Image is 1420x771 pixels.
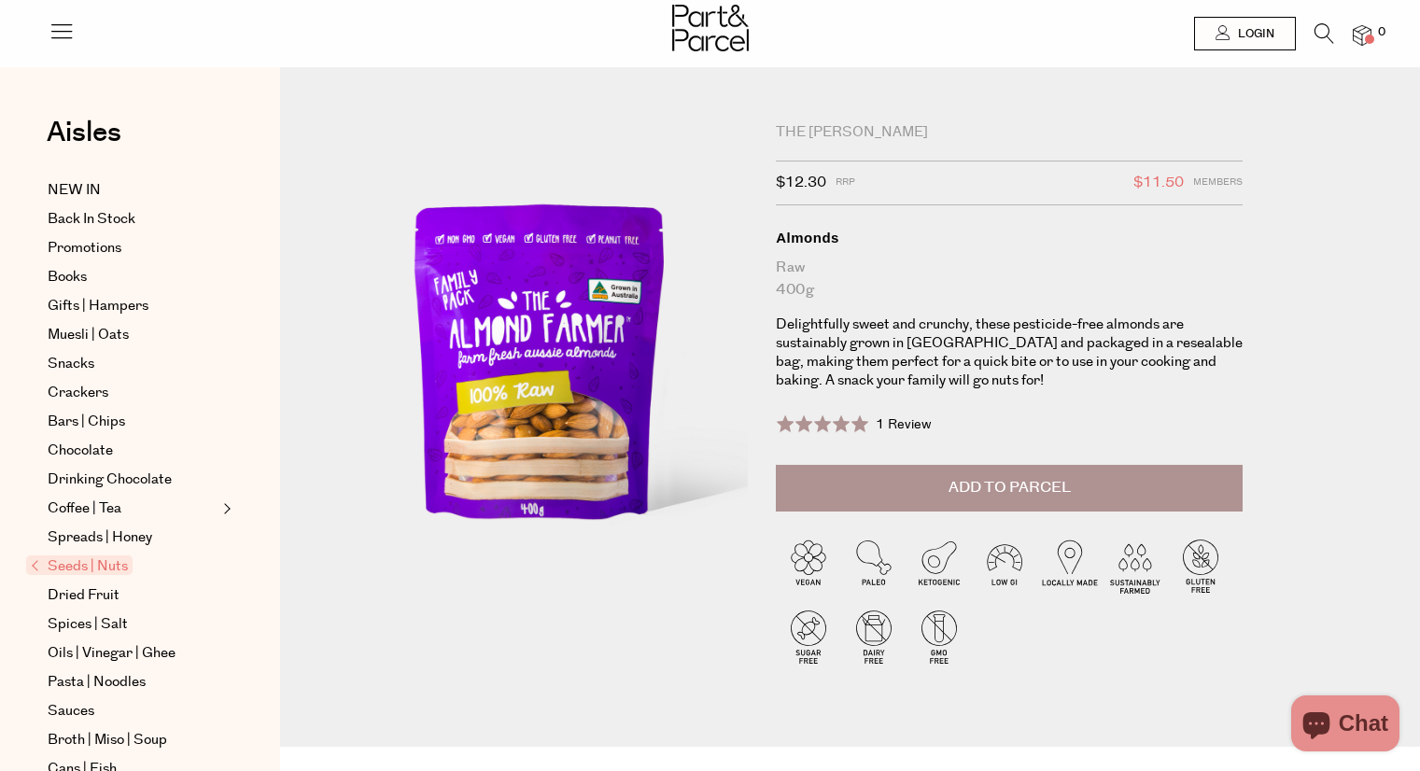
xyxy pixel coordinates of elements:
span: Pasta | Noodles [48,671,146,694]
span: Members [1193,171,1243,195]
a: 0 [1353,25,1371,45]
img: P_P-ICONS-Live_Bec_V11_Locally_Made_2.svg [1037,533,1103,598]
span: Spices | Salt [48,613,128,636]
span: Crackers [48,382,108,404]
span: Promotions [48,237,121,259]
span: Gifts | Hampers [48,295,148,317]
a: Pasta | Noodles [48,671,218,694]
img: P_P-ICONS-Live_Bec_V11_Sustainable_Farmed.svg [1103,533,1168,598]
span: Sauces [48,700,94,722]
span: Broth | Miso | Soup [48,729,167,751]
span: Oils | Vinegar | Ghee [48,642,176,665]
a: Bars | Chips [48,411,218,433]
inbox-online-store-chat: Shopify online store chat [1286,695,1405,756]
span: Seeds | Nuts [26,555,133,575]
span: Add to Parcel [949,477,1071,498]
a: Spreads | Honey [48,526,218,549]
a: Promotions [48,237,218,259]
button: Add to Parcel [776,465,1243,512]
a: Sauces [48,700,218,722]
span: 1 Review [876,415,932,434]
span: Aisles [47,112,121,153]
span: Dried Fruit [48,584,120,607]
img: P_P-ICONS-Live_Bec_V11_Ketogenic.svg [907,533,972,598]
span: $11.50 [1133,171,1184,195]
span: Spreads | Honey [48,526,152,549]
a: Muesli | Oats [48,324,218,346]
img: P_P-ICONS-Live_Bec_V11_Low_Gi.svg [972,533,1037,598]
div: Raw 400g [776,257,1243,301]
span: Drinking Chocolate [48,469,172,491]
a: Login [1194,17,1296,50]
span: Coffee | Tea [48,498,121,520]
img: P_P-ICONS-Live_Bec_V11_GMO_Free.svg [907,604,972,669]
button: Expand/Collapse Coffee | Tea [218,498,232,520]
a: Oils | Vinegar | Ghee [48,642,218,665]
div: The [PERSON_NAME] [776,123,1243,142]
a: Crackers [48,382,218,404]
a: Aisles [47,119,121,165]
a: Back In Stock [48,208,218,231]
a: Drinking Chocolate [48,469,218,491]
span: Books [48,266,87,288]
a: Broth | Miso | Soup [48,729,218,751]
span: Back In Stock [48,208,135,231]
span: 0 [1373,24,1390,41]
div: Almonds [776,229,1243,247]
span: Muesli | Oats [48,324,129,346]
a: Coffee | Tea [48,498,218,520]
img: P_P-ICONS-Live_Bec_V11_Dairy_Free.svg [841,604,907,669]
p: Delightfully sweet and crunchy, these pesticide-free almonds are sustainably grown in [GEOGRAPHIC... [776,315,1243,390]
span: Chocolate [48,440,113,462]
span: Snacks [48,353,94,375]
img: P_P-ICONS-Live_Bec_V11_Sugar_Free.svg [776,604,841,669]
img: P_P-ICONS-Live_Bec_V11_Gluten_Free.svg [1168,533,1233,598]
a: NEW IN [48,179,218,202]
a: Dried Fruit [48,584,218,607]
span: $12.30 [776,171,826,195]
span: NEW IN [48,179,101,202]
span: Bars | Chips [48,411,125,433]
a: Seeds | Nuts [31,555,218,578]
img: P_P-ICONS-Live_Bec_V11_Vegan.svg [776,533,841,598]
img: Almonds [336,123,748,604]
a: Snacks [48,353,218,375]
span: RRP [836,171,855,195]
a: Chocolate [48,440,218,462]
a: Books [48,266,218,288]
span: Login [1233,26,1274,42]
img: Part&Parcel [672,5,749,51]
img: P_P-ICONS-Live_Bec_V11_Paleo.svg [841,533,907,598]
a: Spices | Salt [48,613,218,636]
a: Gifts | Hampers [48,295,218,317]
